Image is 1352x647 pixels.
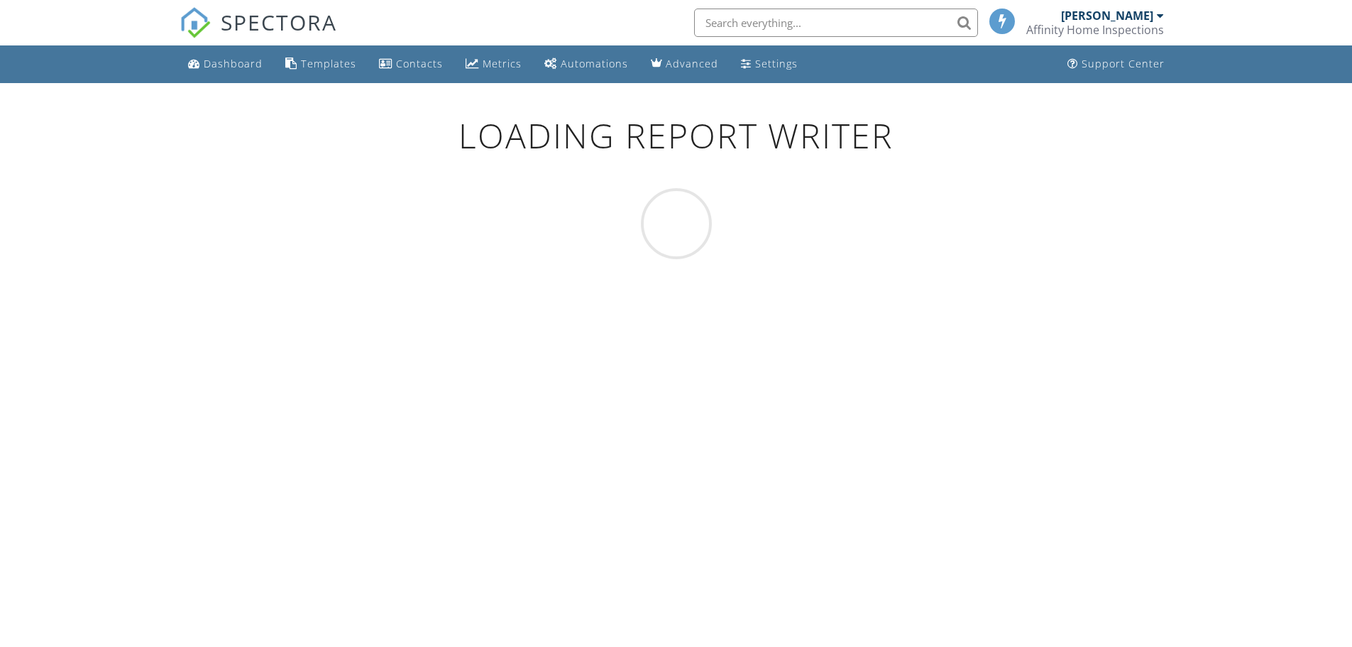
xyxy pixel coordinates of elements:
[1082,57,1165,70] div: Support Center
[1062,51,1170,77] a: Support Center
[280,51,362,77] a: Templates
[645,51,724,77] a: Advanced
[180,19,337,49] a: SPECTORA
[396,57,443,70] div: Contacts
[460,51,527,77] a: Metrics
[539,51,634,77] a: Automations (Basic)
[1061,9,1153,23] div: [PERSON_NAME]
[694,9,978,37] input: Search everything...
[182,51,268,77] a: Dashboard
[666,57,718,70] div: Advanced
[373,51,449,77] a: Contacts
[204,57,263,70] div: Dashboard
[735,51,803,77] a: Settings
[483,57,522,70] div: Metrics
[180,7,211,38] img: The Best Home Inspection Software - Spectora
[221,7,337,37] span: SPECTORA
[755,57,798,70] div: Settings
[301,57,356,70] div: Templates
[1026,23,1164,37] div: Affinity Home Inspections
[561,57,628,70] div: Automations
